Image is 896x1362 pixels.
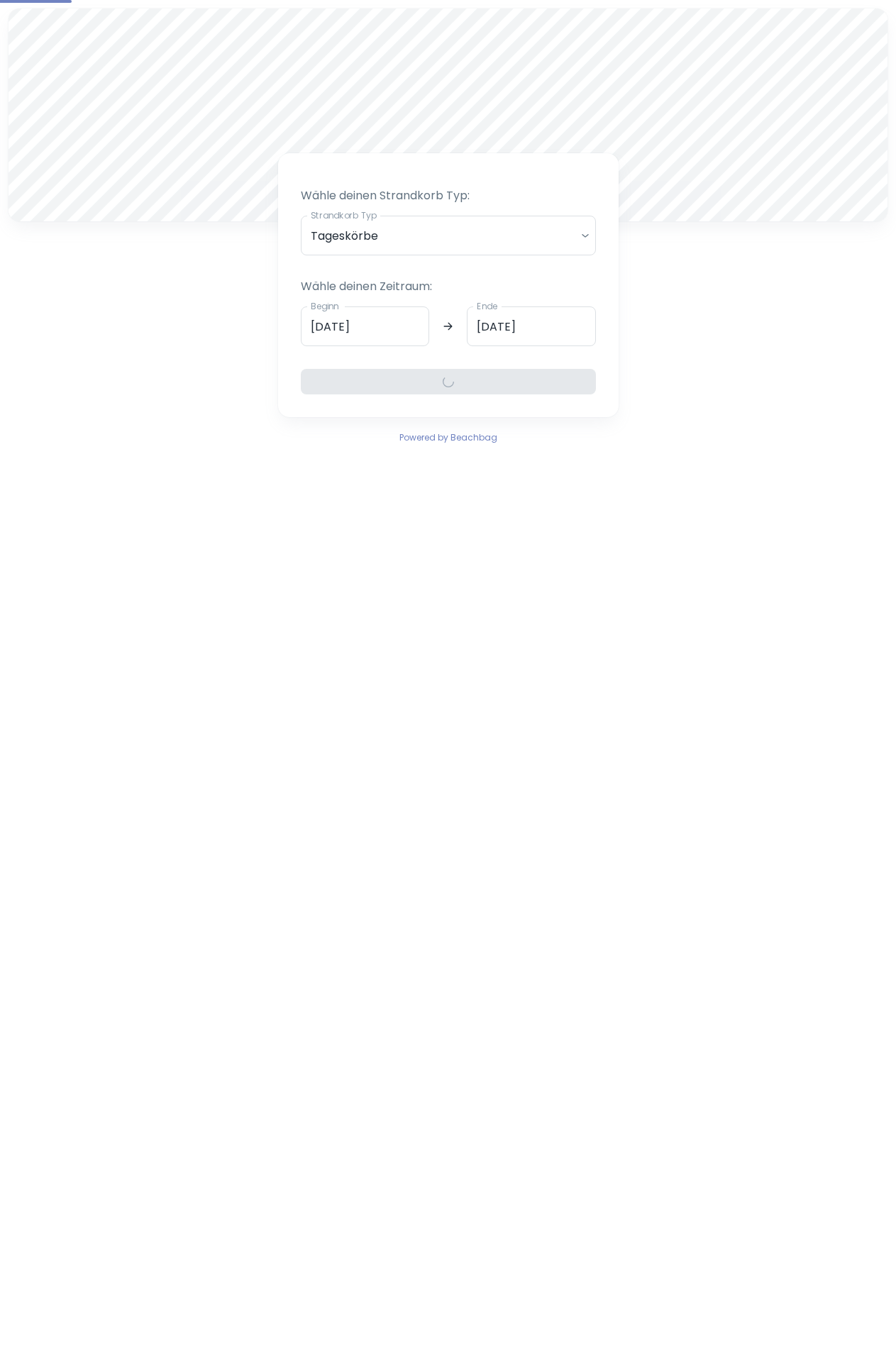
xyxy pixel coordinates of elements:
[301,306,430,346] input: dd.mm.yyyy
[301,278,596,295] p: Wähle deinen Zeitraum:
[399,428,497,445] a: Powered by Beachbag
[311,300,339,312] label: Beginn
[477,300,497,312] label: Ende
[311,209,377,221] label: Strandkorb Typ
[301,187,596,204] p: Wähle deinen Strandkorb Typ:
[301,216,596,255] div: Tageskörbe
[399,431,497,443] span: Powered by Beachbag
[467,306,596,346] input: dd.mm.yyyy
